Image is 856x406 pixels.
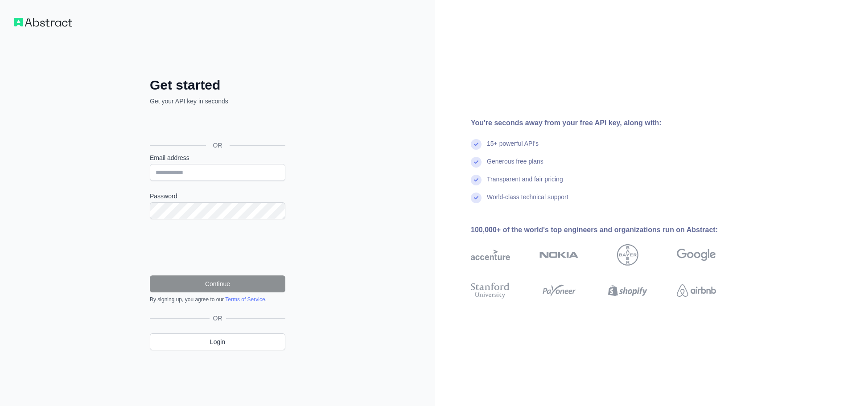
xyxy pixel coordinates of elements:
span: OR [210,314,226,323]
div: Generous free plans [487,157,543,175]
p: Get your API key in seconds [150,97,285,106]
h2: Get started [150,77,285,93]
img: accenture [471,244,510,266]
iframe: Sign in with Google Button [145,115,288,135]
img: google [677,244,716,266]
div: 100,000+ of the world's top engineers and organizations run on Abstract: [471,225,745,235]
img: check mark [471,193,481,203]
div: Transparent and fair pricing [487,175,563,193]
a: Terms of Service [225,296,265,303]
iframe: reCAPTCHA [150,230,285,265]
img: payoneer [539,281,579,300]
img: shopify [608,281,647,300]
div: By signing up, you agree to our . [150,296,285,303]
img: check mark [471,139,481,150]
div: World-class technical support [487,193,568,210]
img: check mark [471,175,481,185]
div: 15+ powerful API's [487,139,539,157]
img: stanford university [471,281,510,300]
span: OR [206,141,230,150]
img: airbnb [677,281,716,300]
div: You're seconds away from your free API key, along with: [471,118,745,128]
img: nokia [539,244,579,266]
img: check mark [471,157,481,168]
button: Continue [150,275,285,292]
img: bayer [617,244,638,266]
a: Login [150,333,285,350]
label: Password [150,192,285,201]
img: Workflow [14,18,72,27]
label: Email address [150,153,285,162]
